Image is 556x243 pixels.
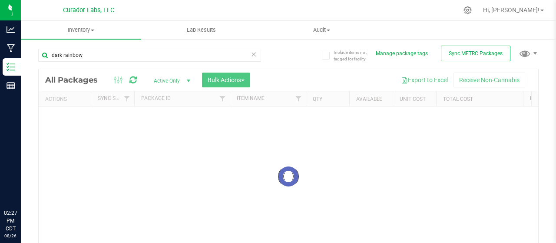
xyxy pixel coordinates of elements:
span: Include items not tagged for facility [334,49,377,62]
span: Hi, [PERSON_NAME]! [483,7,539,13]
div: Manage settings [462,6,473,14]
button: Manage package tags [376,50,428,57]
span: Lab Results [175,26,228,34]
span: Curador Labs, LLC [63,7,114,14]
input: Search Package ID, Item Name, SKU, Lot or Part Number... [38,49,261,62]
p: 08/26 [4,233,17,239]
inline-svg: Inventory [7,63,15,71]
button: Sync METRC Packages [441,46,510,61]
inline-svg: Reports [7,81,15,90]
a: Audit [261,21,382,39]
span: Inventory [21,26,141,34]
span: Sync METRC Packages [449,50,503,57]
a: Lab Results [141,21,261,39]
span: Clear [251,49,257,60]
p: 02:27 PM CDT [4,209,17,233]
inline-svg: Manufacturing [7,44,15,53]
inline-svg: Analytics [7,25,15,34]
span: Audit [262,26,381,34]
a: Inventory [21,21,141,39]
